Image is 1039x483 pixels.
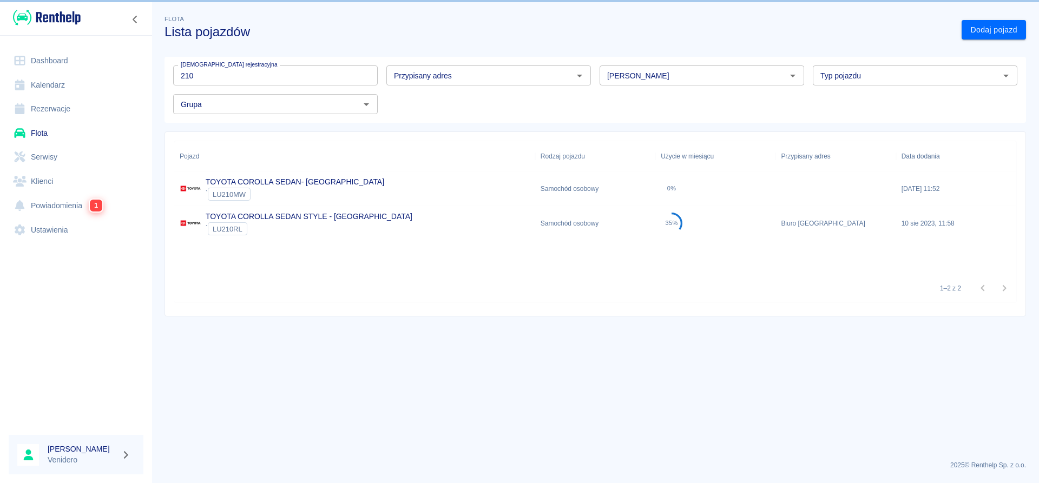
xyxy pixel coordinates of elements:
div: Pojazd [180,141,199,171]
div: Samochód osobowy [535,206,655,241]
div: Data dodania [902,141,940,171]
button: Zwiń nawigację [127,12,143,27]
a: Renthelp logo [9,9,81,27]
button: Otwórz [785,68,800,83]
div: Rodzaj pojazdu [541,141,585,171]
p: 2025 © Renthelp Sp. z o.o. [165,460,1026,470]
div: 0% [667,185,676,192]
a: Powiadomienia1 [9,193,143,218]
a: Kalendarz [9,73,143,97]
p: Venidero [48,454,117,466]
button: Sort [199,149,214,164]
p: 1–2 z 2 [940,283,961,293]
a: Dashboard [9,49,143,73]
span: LU210MW [208,190,250,199]
img: Image [180,178,201,200]
h6: [PERSON_NAME] [48,444,117,454]
a: Klienci [9,169,143,194]
div: Pojazd [174,141,535,171]
span: Flota [165,16,184,22]
div: Użycie w miesiącu [661,141,714,171]
span: 1 [90,200,102,211]
div: Biuro [GEOGRAPHIC_DATA] [775,206,896,241]
a: Flota [9,121,143,145]
a: TOYOTA COROLLA SEDAN- [GEOGRAPHIC_DATA] [206,177,384,186]
div: Data dodania [896,141,1016,171]
button: Otwórz [359,97,374,112]
div: Przypisany adres [775,141,896,171]
div: 10 sie 2023, 11:58 [896,206,1016,241]
button: Otwórz [572,68,587,83]
div: Rodzaj pojazdu [535,141,655,171]
img: Renthelp logo [13,9,81,27]
div: Użycie w miesiącu [655,141,775,171]
button: Otwórz [998,68,1014,83]
a: Rezerwacje [9,97,143,121]
img: Image [180,213,201,234]
a: TOYOTA COROLLA SEDAN STYLE - [GEOGRAPHIC_DATA] [206,212,412,221]
a: Ustawienia [9,218,143,242]
div: ` [206,222,412,235]
div: Przypisany adres [781,141,830,171]
span: LU210RL [208,225,247,233]
div: [DATE] 11:52 [896,171,1016,206]
a: Dodaj pojazd [962,20,1026,40]
div: ` [206,188,384,201]
div: Samochód osobowy [535,171,655,206]
div: 35% [666,220,678,227]
a: Serwisy [9,145,143,169]
label: [DEMOGRAPHIC_DATA] rejestracyjna [181,61,278,69]
h3: Lista pojazdów [165,24,953,39]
